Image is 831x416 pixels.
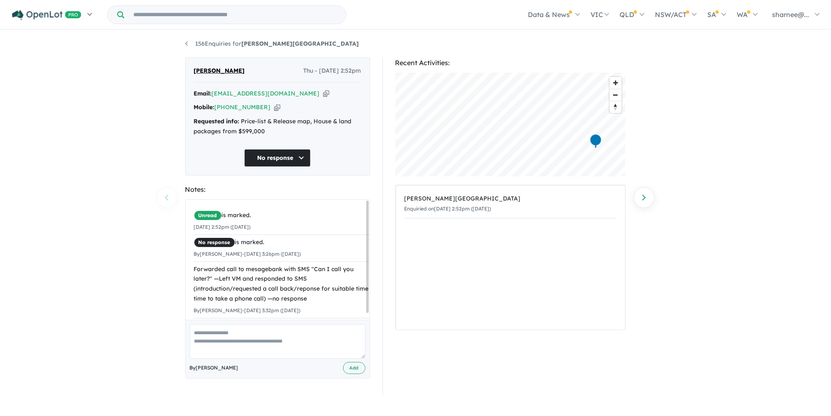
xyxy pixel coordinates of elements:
a: [PHONE_NUMBER] [215,103,271,111]
div: is marked. [194,237,370,247]
div: Forwarded call to mesagebank with SMS "Can I call you later?" —Left VM and responded to SMS (intr... [194,264,370,304]
span: Thu - [DATE] 2:52pm [304,66,361,76]
small: [DATE] 2:52pm ([DATE]) [194,224,251,230]
canvas: Map [395,73,626,176]
button: Zoom out [610,89,622,101]
nav: breadcrumb [185,39,646,49]
strong: Requested info: [194,117,240,125]
span: No response [194,237,235,247]
span: sharnee@... [772,10,809,19]
button: Zoom in [610,77,622,89]
div: Recent Activities: [395,57,626,69]
div: [PERSON_NAME][GEOGRAPHIC_DATA] [404,194,617,204]
small: By [PERSON_NAME] - [DATE] 3:26pm ([DATE]) [194,251,301,257]
button: Add [343,362,365,374]
button: Copy [274,103,280,112]
span: By [PERSON_NAME] [190,364,238,372]
strong: [PERSON_NAME][GEOGRAPHIC_DATA] [242,40,359,47]
input: Try estate name, suburb, builder or developer [126,6,344,24]
strong: Email: [194,90,212,97]
div: Price-list & Release map, House & land packages from $599,000 [194,117,361,137]
span: Unread [194,210,222,220]
div: Map marker [589,134,602,149]
small: Enquiried on [DATE] 2:52pm ([DATE]) [404,206,491,212]
small: By [PERSON_NAME] - [DATE] 3:32pm ([DATE]) [194,307,301,313]
img: Openlot PRO Logo White [12,10,81,20]
strong: Mobile: [194,103,215,111]
button: Reset bearing to north [610,101,622,113]
a: [EMAIL_ADDRESS][DOMAIN_NAME] [212,90,320,97]
a: 156Enquiries for[PERSON_NAME][GEOGRAPHIC_DATA] [185,40,359,47]
div: is marked. [194,210,370,220]
div: Notes: [185,184,370,195]
button: Copy [323,89,329,98]
a: [PERSON_NAME][GEOGRAPHIC_DATA]Enquiried on[DATE] 2:52pm ([DATE]) [404,190,617,218]
button: No response [244,149,311,167]
span: [PERSON_NAME] [194,66,245,76]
